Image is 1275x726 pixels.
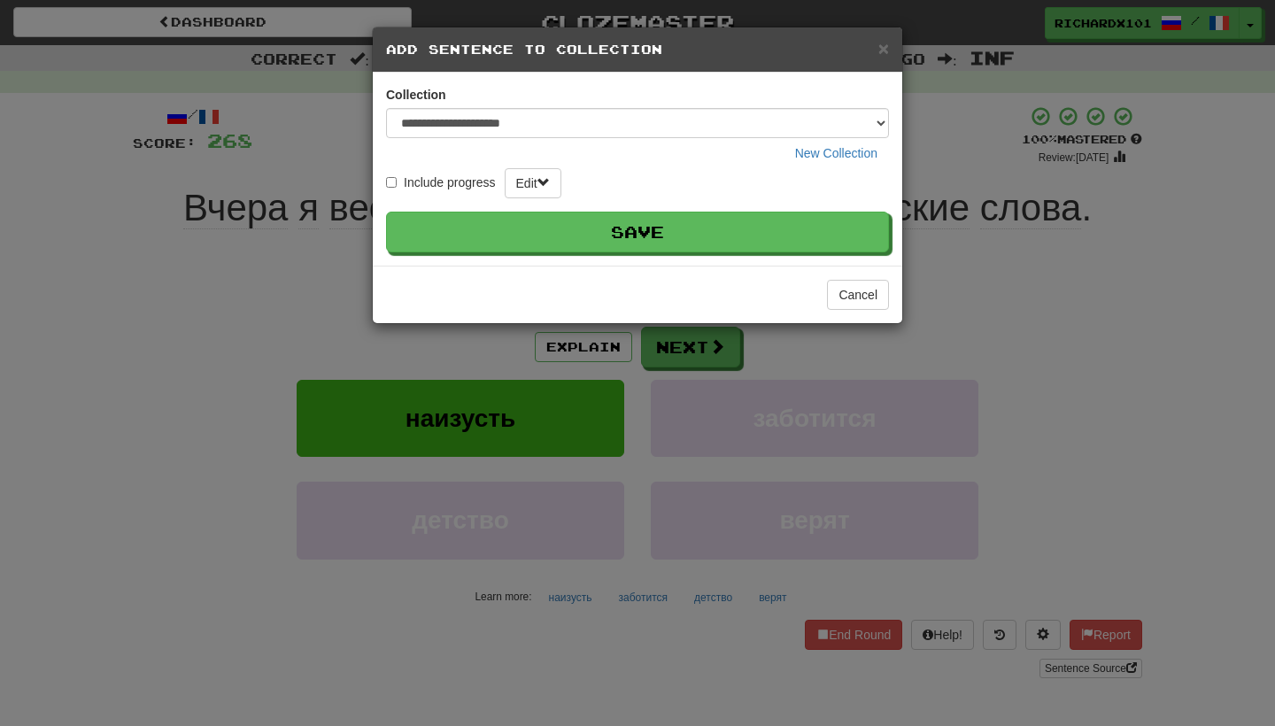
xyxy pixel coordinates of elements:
[827,280,889,310] button: Cancel
[386,174,496,191] label: Include progress
[386,212,889,252] button: Save
[386,86,446,104] label: Collection
[386,177,397,188] input: Include progress
[878,38,889,58] span: ×
[505,168,561,198] button: Edit
[878,39,889,58] button: Close
[386,41,889,58] h5: Add Sentence to Collection
[784,138,889,168] button: New Collection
